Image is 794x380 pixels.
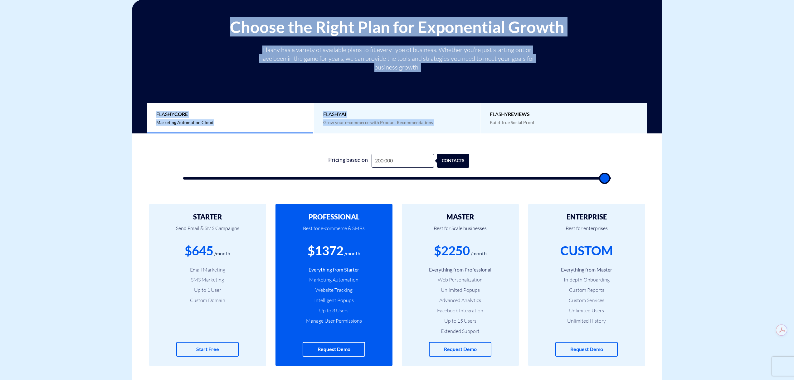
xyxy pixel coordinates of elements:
li: Marketing Automation [285,276,383,283]
li: Email Marketing [158,266,257,273]
div: $1372 [308,242,343,260]
li: Website Tracking [285,286,383,294]
li: Up to 3 Users [285,307,383,314]
li: Everything from Professional [411,266,509,273]
p: Flashy has a variety of available plans to fit every type of business. Whether you’re just starti... [257,46,538,72]
li: Custom Reports [538,286,636,294]
h2: ENTERPRISE [538,213,636,221]
p: Send Email & SMS Campaigns [158,221,257,242]
li: SMS Marketing [158,276,257,283]
span: Grow your e-commerce with Product Recommendations [323,120,433,125]
li: Extended Support [411,328,509,335]
li: Web Personalization [411,276,509,283]
li: Unlimited Users [538,307,636,314]
li: Everything from Master [538,266,636,273]
li: Unlimited Popups [411,286,509,294]
li: Up to 1 User [158,286,257,294]
li: Up to 15 Users [411,317,509,325]
div: /month [471,250,487,257]
a: Request Demo [555,342,618,357]
li: Unlimited History [538,317,636,325]
p: Best for enterprises [538,221,636,242]
div: CUSTOM [560,242,613,260]
p: Best for e-commerce & SMBs [285,221,383,242]
div: contacts [446,154,478,168]
li: Custom Domain [158,297,257,304]
li: In-depth Onboarding [538,276,636,283]
b: Core [174,111,188,117]
div: $2250 [434,242,470,260]
a: Request Demo [429,342,491,357]
li: Custom Services [538,297,636,304]
li: Advanced Analytics [411,297,509,304]
div: $645 [185,242,213,260]
a: Start Free [176,342,239,357]
p: Best for Scale businesses [411,221,509,242]
div: /month [344,250,360,257]
h2: PROFESSIONAL [285,213,383,221]
li: Intelligent Popups [285,297,383,304]
span: Flashy [156,111,304,118]
h2: MASTER [411,213,509,221]
li: Everything from Starter [285,266,383,273]
h2: STARTER [158,213,257,221]
div: /month [214,250,230,257]
li: Manage User Permissions [285,317,383,325]
li: Facebook Integration [411,307,509,314]
span: Flashy [323,111,471,118]
span: Flashy [490,111,638,118]
h2: Choose the Right Plan for Exponential Growth [137,18,658,36]
b: REVIEWS [508,111,530,117]
a: Request Demo [303,342,365,357]
span: Build True Social Proof [490,120,534,125]
b: AI [341,111,346,117]
div: Pricing based on [325,154,372,168]
span: Marketing Automation Cloud [156,120,213,125]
